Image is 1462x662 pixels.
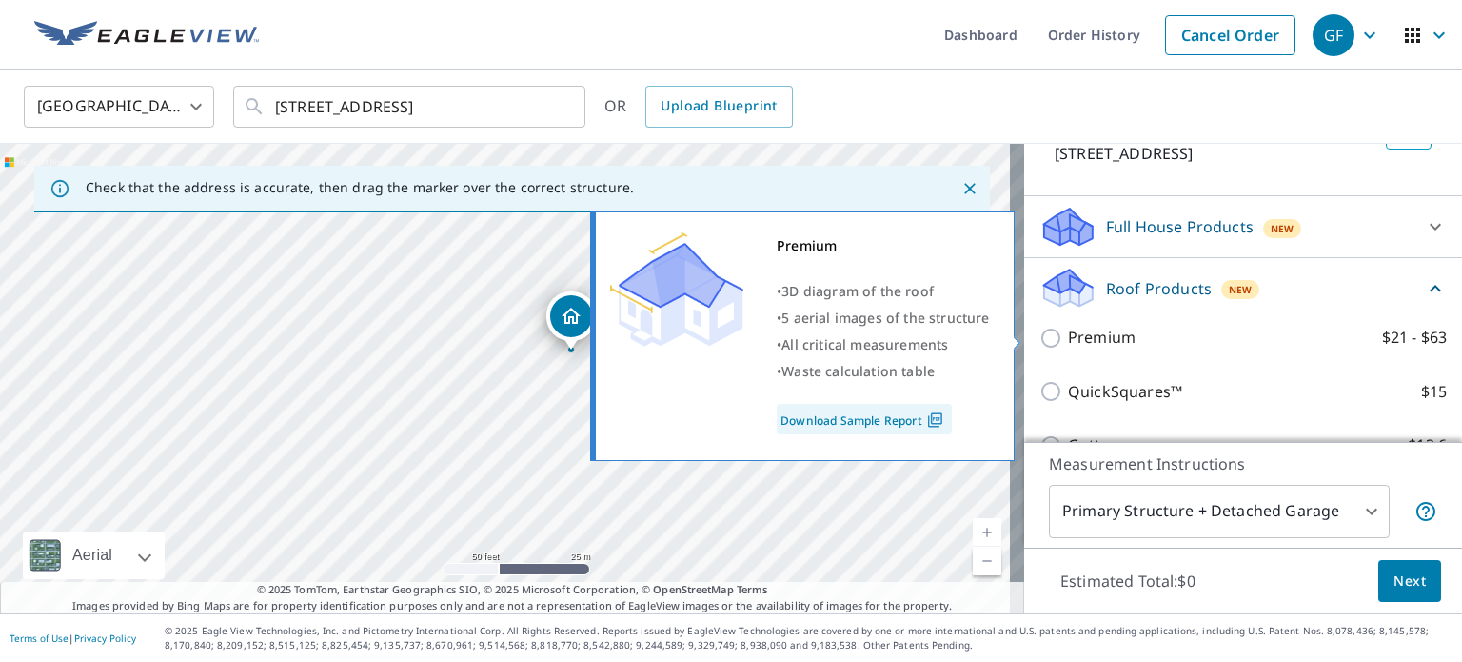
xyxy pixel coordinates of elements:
[1045,560,1211,602] p: Estimated Total: $0
[1393,570,1426,593] span: Next
[604,86,793,128] div: OR
[922,411,948,429] img: Pdf Icon
[1313,14,1354,56] div: GF
[777,278,990,305] div: •
[34,21,259,50] img: EV Logo
[610,232,743,347] img: Premium
[1068,380,1182,404] p: QuickSquares™
[1106,277,1212,300] p: Roof Products
[1055,142,1378,165] p: [STREET_ADDRESS]
[653,582,733,596] a: OpenStreetMap
[24,80,214,133] div: [GEOGRAPHIC_DATA]
[1106,215,1254,238] p: Full House Products
[1068,326,1136,350] p: Premium
[777,232,990,259] div: Premium
[10,632,136,644] p: |
[777,305,990,331] div: •
[781,335,948,353] span: All critical measurements
[1049,485,1390,538] div: Primary Structure + Detached Garage
[645,86,792,128] a: Upload Blueprint
[781,309,989,327] span: 5 aerial images of the structure
[1039,204,1447,250] div: Full House ProductsNew
[777,358,990,385] div: •
[973,518,1001,547] a: Current Level 19, Zoom In
[777,404,952,434] a: Download Sample Report
[1378,560,1441,603] button: Next
[23,532,165,579] div: Aerial
[777,331,990,358] div: •
[257,582,768,598] span: © 2025 TomTom, Earthstar Geographics SIO, © 2025 Microsoft Corporation, ©
[1271,221,1294,236] span: New
[275,80,546,133] input: Search by address or latitude-longitude
[1408,433,1447,457] p: $12.6
[165,624,1452,652] p: © 2025 Eagle View Technologies, Inc. and Pictometry International Corp. All Rights Reserved. Repo...
[958,176,982,201] button: Close
[10,632,69,645] a: Terms of Use
[86,179,634,196] p: Check that the address is accurate, then drag the marker over the correct structure.
[1039,266,1447,311] div: Roof ProductsNew
[546,291,596,351] div: Dropped pin, building 1, Residential property, 2807 N Highland Ave Tampa, FL 33602
[1229,282,1253,297] span: New
[1049,452,1437,475] p: Measurement Instructions
[781,282,934,300] span: 3D diagram of the roof
[973,547,1001,575] a: Current Level 19, Zoom Out
[1165,15,1295,55] a: Cancel Order
[661,94,777,118] span: Upload Blueprint
[781,362,935,380] span: Waste calculation table
[1421,380,1447,404] p: $15
[737,582,768,596] a: Terms
[1068,433,1116,457] p: Gutter
[1382,326,1447,350] p: $21 - $63
[1414,500,1437,523] span: Your report will include the primary structure and a detached garage if one exists.
[74,632,136,645] a: Privacy Policy
[67,532,118,579] div: Aerial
